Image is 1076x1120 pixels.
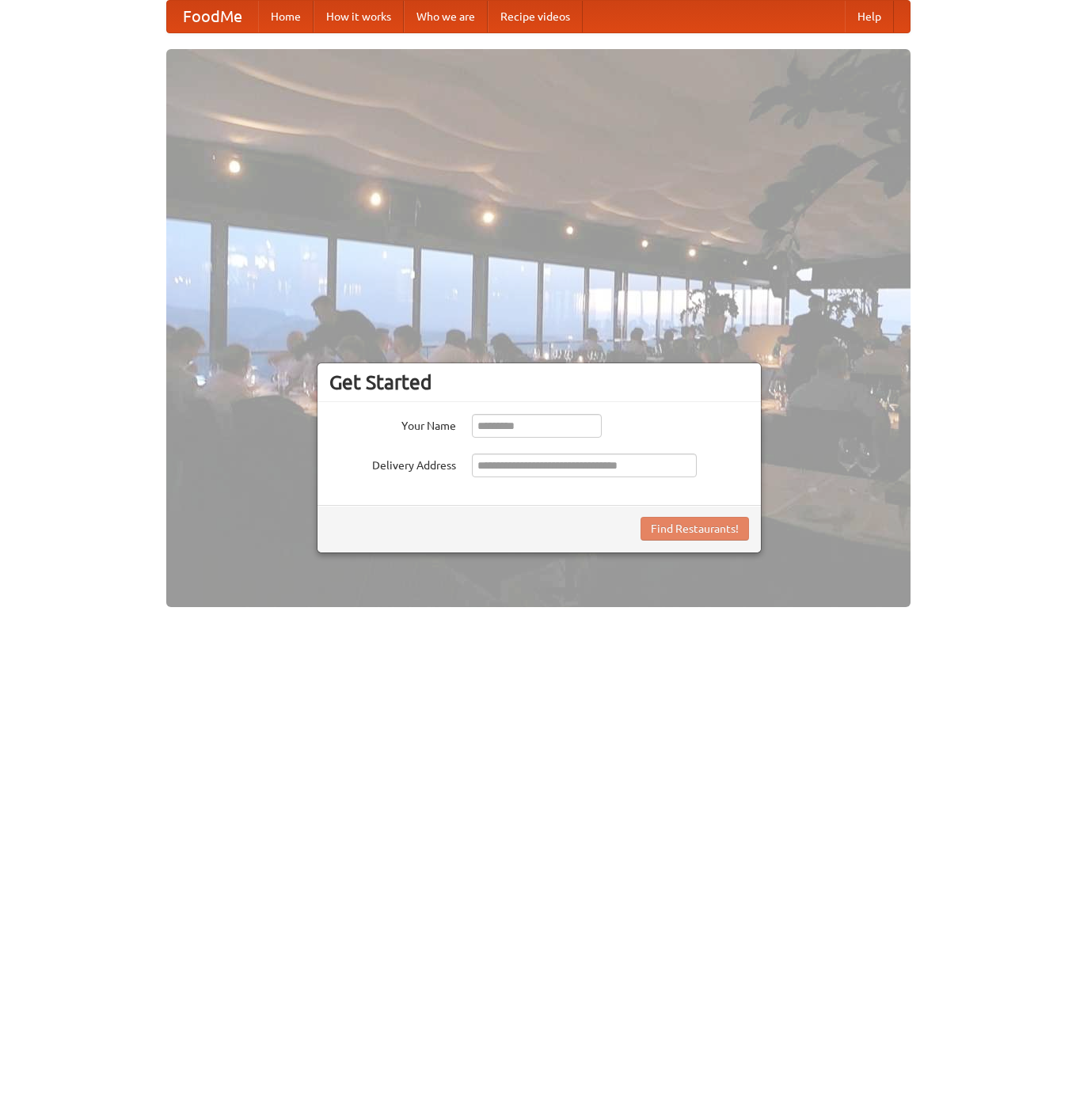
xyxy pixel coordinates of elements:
[167,1,258,32] a: FoodMe
[488,1,583,32] a: Recipe videos
[258,1,314,32] a: Home
[329,454,456,473] label: Delivery Address
[314,1,404,32] a: How it works
[329,414,456,434] label: Your Name
[845,1,894,32] a: Help
[404,1,488,32] a: Who we are
[641,517,749,541] button: Find Restaurants!
[329,370,749,394] h3: Get Started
